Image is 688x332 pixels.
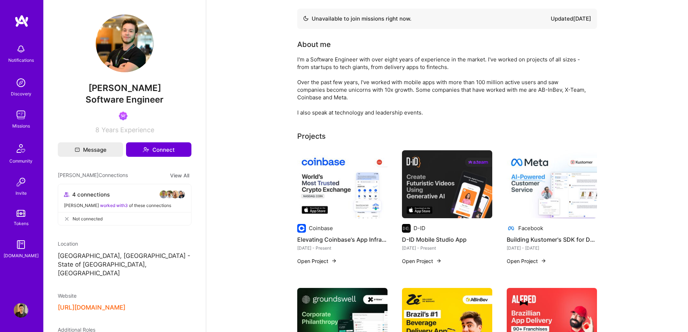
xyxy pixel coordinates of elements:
p: [GEOGRAPHIC_DATA], [GEOGRAPHIC_DATA] - State of [GEOGRAPHIC_DATA], [GEOGRAPHIC_DATA] [58,252,191,277]
img: D-ID Mobile Studio App [402,150,492,218]
img: logo [14,14,29,27]
img: Availability [303,16,309,21]
img: Company logo [507,224,515,233]
i: icon Collaborator [64,192,69,197]
img: arrow-right [436,258,442,264]
i: icon CloseGray [64,216,70,222]
img: Company logo [402,224,411,233]
button: Open Project [297,257,337,265]
span: Not connected [73,215,103,223]
div: Location [58,240,191,247]
div: Facebook [518,224,543,232]
button: Connect [126,142,191,157]
div: [DATE] - [DATE] [507,244,597,252]
div: [DOMAIN_NAME] [4,252,39,259]
span: [PERSON_NAME] Connections [58,171,128,180]
img: User Avatar [96,14,153,72]
img: avatar [171,190,179,199]
img: bell [14,42,28,56]
img: arrow-right [331,258,337,264]
img: discovery [14,76,28,90]
img: User Avatar [14,303,28,318]
button: Message [58,142,123,157]
img: Elevating Coinbase's App Infrastructure for 73 Million Users [297,150,388,218]
img: arrow-right [541,258,546,264]
i: icon Connect [143,146,149,153]
button: View All [168,171,191,180]
h4: D-ID Mobile Studio App [402,235,492,244]
img: avatar [159,190,168,199]
a: User Avatar [12,303,30,318]
span: [PERSON_NAME] [58,83,191,94]
div: Coinbase [309,224,333,232]
img: Invite [14,175,28,189]
span: worked with 3 [100,203,128,208]
img: tokens [17,210,25,217]
div: Notifications [8,56,34,64]
div: Updated [DATE] [551,14,591,23]
button: Open Project [507,257,546,265]
div: [DATE] - Present [297,244,388,252]
div: [PERSON_NAME] of these connections [64,202,185,209]
div: Unavailable to join missions right now. [303,14,411,23]
img: avatar [177,190,185,199]
div: About me [297,39,331,50]
span: Years Experience [101,126,154,134]
img: Company logo [297,224,306,233]
button: [URL][DOMAIN_NAME] [58,304,125,311]
i: icon Mail [75,147,80,152]
div: Invite [16,189,27,197]
img: avatar [165,190,174,199]
img: Community [12,140,30,157]
div: Tokens [14,220,29,227]
div: Discovery [11,90,31,98]
div: Missions [12,122,30,130]
span: 8 [95,126,99,134]
img: Been on Mission [119,112,127,120]
h4: Elevating Coinbase's App Infrastructure for 73 Million Users [297,235,388,244]
span: Website [58,293,77,299]
div: Community [9,157,33,165]
span: Software Engineer [86,94,164,105]
img: guide book [14,237,28,252]
span: 4 connections [72,191,110,198]
img: teamwork [14,108,28,122]
img: Building Kustomer's SDK for Developers [507,150,597,218]
div: D-ID [414,224,425,232]
button: Open Project [402,257,442,265]
div: I'm a Software Engineer with over eight years of experience in the market. I've worked on project... [297,56,586,116]
div: [DATE] - Present [402,244,492,252]
button: 4 connectionsavataravataravataravatar[PERSON_NAME] worked with3 of these connectionsNot connected [58,184,191,225]
div: Projects [297,131,326,142]
h4: Building Kustomer's SDK for Developers [507,235,597,244]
